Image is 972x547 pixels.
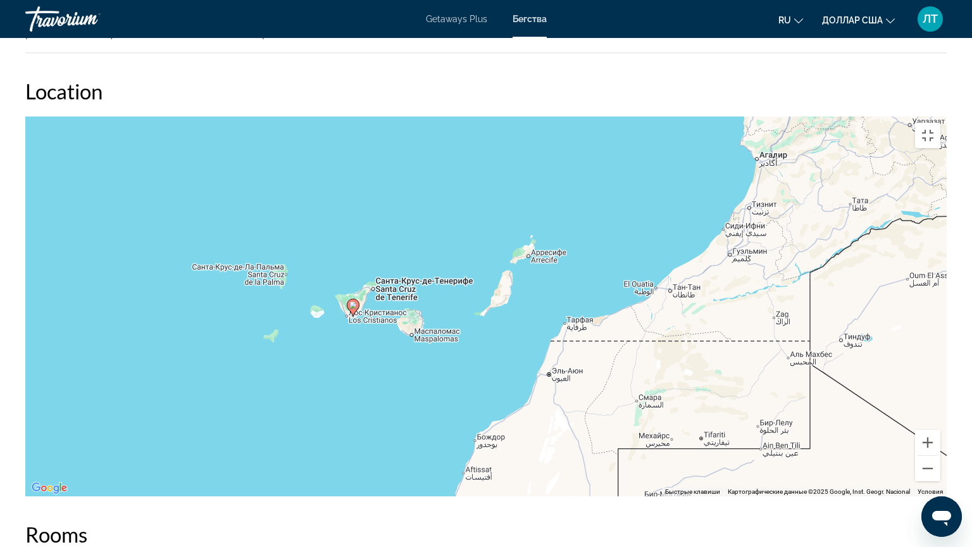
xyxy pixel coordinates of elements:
[914,6,947,32] button: Меню пользователя
[25,79,947,104] h2: Location
[28,480,70,496] img: Google
[778,11,803,29] button: Изменить язык
[513,14,547,24] a: Бегства
[25,3,152,35] a: Травориум
[915,123,940,148] button: Включить полноэкранный режим
[822,15,883,25] font: доллар США
[28,480,70,496] a: Открыть эту область в Google Картах (в новом окне)
[25,522,947,547] h2: Rooms
[915,430,940,455] button: Увеличить
[778,15,791,25] font: ru
[665,487,720,496] button: Быстрые клавиши
[822,11,895,29] button: Изменить валюту
[921,496,962,537] iframe: Кнопка запуска окна обмена сообщениями
[426,14,487,24] a: Getaways Plus
[728,488,910,495] span: Картографические данные ©2025 Google, Inst. Geogr. Nacional
[923,12,938,25] font: ЛТ
[918,488,943,495] a: Условия (ссылка откроется в новой вкладке)
[915,456,940,481] button: Уменьшить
